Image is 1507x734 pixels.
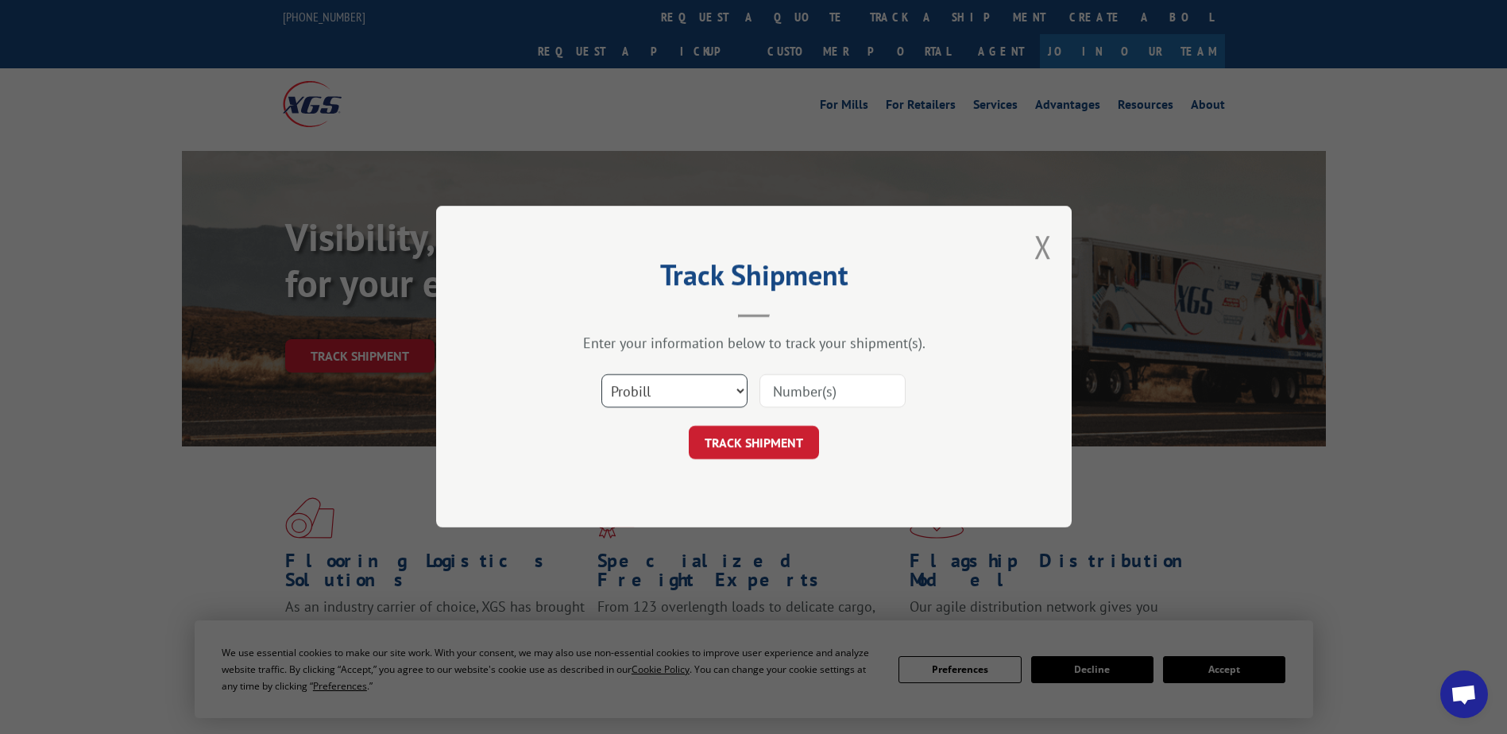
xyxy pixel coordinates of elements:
button: TRACK SHIPMENT [689,427,819,460]
button: Close modal [1034,226,1052,268]
h2: Track Shipment [516,264,992,294]
div: Enter your information below to track your shipment(s). [516,334,992,353]
div: Open chat [1440,670,1488,718]
input: Number(s) [759,375,906,408]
